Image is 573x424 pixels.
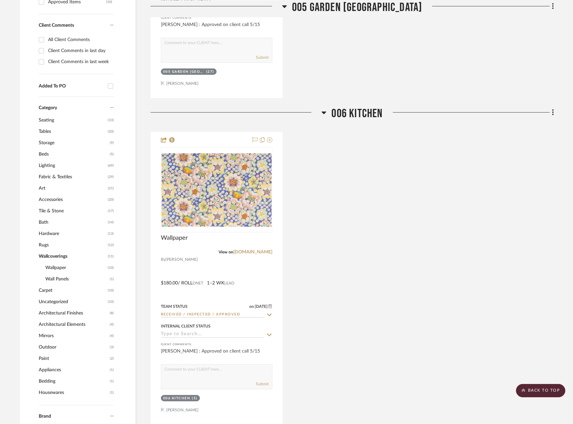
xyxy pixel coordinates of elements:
span: Accessories [39,194,106,205]
span: Art [39,183,106,194]
span: Wallpaper [45,262,106,273]
span: Uncategorized [39,296,106,307]
span: [PERSON_NAME] [166,256,198,263]
span: (69) [108,160,114,171]
div: Added To PO [39,83,104,89]
scroll-to-top-button: BACK TO TOP [516,384,565,397]
span: (20) [108,194,114,205]
span: Carpet [39,285,106,296]
div: [PERSON_NAME] : Approved on client call 5/15 [161,348,272,361]
span: (11) [108,251,114,262]
div: Client Comments in last day [48,45,112,56]
span: 006 KITCHEN [331,107,382,121]
input: Type to Search… [161,332,264,338]
span: (1) [110,365,114,375]
span: Tables [39,126,106,137]
span: Brand [39,414,51,419]
span: (9) [110,138,114,148]
div: 006 KITCHEN [163,396,191,401]
span: (17) [108,206,114,216]
span: Beds [39,149,108,160]
button: Submit [256,381,269,387]
span: Rugs [39,239,106,251]
span: (4) [110,319,114,330]
span: Category [39,105,57,111]
span: Mirrors [39,330,108,342]
span: (13) [108,228,114,239]
span: (21) [108,183,114,194]
span: (14) [108,217,114,228]
span: Wallcoverings [39,251,106,262]
span: Client Comments [39,23,74,28]
div: (5) [192,396,198,401]
span: [DATE] [254,304,268,309]
span: Seating [39,115,106,126]
span: Fabric & Textiles [39,171,106,183]
span: Storage [39,137,108,149]
span: Bath [39,217,106,228]
span: (33) [108,115,114,126]
span: Architectural Finishes [39,307,108,319]
span: (8) [110,308,114,319]
span: Bedding [39,376,108,387]
span: Tile & Stone [39,205,106,217]
span: (29) [108,172,114,182]
div: All Client Comments [48,34,112,45]
div: 005 GARDEN [GEOGRAPHIC_DATA] [163,69,205,74]
span: (3) [110,342,114,353]
span: View on [219,250,233,254]
div: (27) [206,69,214,74]
a: [DOMAIN_NAME] [233,250,272,254]
button: Submit [256,54,269,60]
span: Outdoor [39,342,108,353]
span: Architectural Elements [39,319,108,330]
span: (1) [110,387,114,398]
span: on [249,304,254,308]
img: Wallpaper [162,153,272,227]
div: Internal Client Status [161,323,211,329]
span: (1) [110,376,114,387]
span: (4) [110,331,114,341]
span: (2) [110,353,114,364]
span: (1) [110,274,114,284]
span: By [161,256,166,263]
span: Hardware [39,228,106,239]
input: Type to Search… [161,312,264,318]
span: (20) [108,126,114,137]
span: Wallpaper [161,234,188,242]
span: Appliances [39,364,108,376]
span: Housewares [39,387,108,398]
span: (5) [110,149,114,160]
div: Client Comments in last week [48,56,112,67]
div: [PERSON_NAME] : Approved on client call 5/15 [161,21,272,35]
span: Paint [39,353,108,364]
span: Lighting [39,160,106,171]
span: (10) [108,262,114,273]
span: (12) [108,240,114,250]
span: Wall Panels [45,273,108,285]
span: (10) [108,285,114,296]
span: (10) [108,296,114,307]
div: Team Status [161,303,188,309]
